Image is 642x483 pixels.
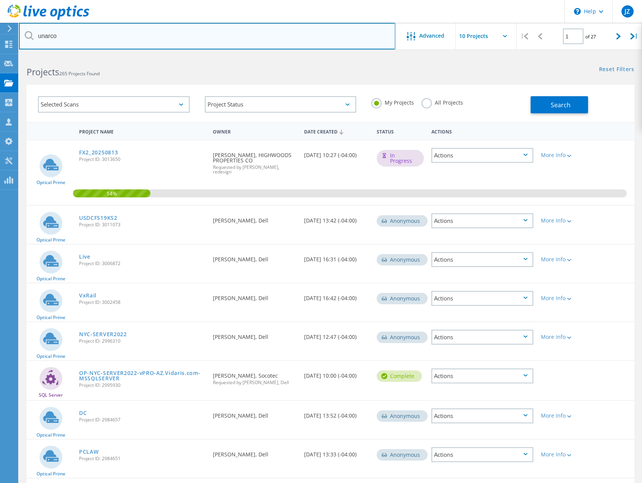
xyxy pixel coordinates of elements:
span: Project ID: 2984657 [79,418,205,422]
a: Reset Filters [599,67,634,73]
div: [DATE] 13:52 (-04:00) [300,401,373,426]
div: Anonymous [377,332,428,343]
div: Actions [431,291,533,306]
div: More Info [541,257,582,262]
div: Actions [431,447,533,462]
span: Optical Prime [36,472,65,476]
div: [PERSON_NAME], Socotec [209,361,300,392]
div: [PERSON_NAME], Dell [209,245,300,270]
a: OP-NYC-SERVER2022-vPRO-AZ.Vidaris.com-MSSQLSERVER [79,370,205,381]
a: DC [79,410,87,416]
span: of 27 [585,33,596,40]
a: Live [79,254,90,259]
div: More Info [541,334,582,340]
button: Search [531,96,588,113]
div: Actions [428,124,537,138]
span: Optical Prime [36,276,65,281]
div: More Info [541,218,582,223]
span: Requested by [PERSON_NAME], Dell [213,380,296,385]
span: SQL Server [39,393,63,397]
svg: \n [574,8,581,15]
div: Actions [431,252,533,267]
div: [PERSON_NAME], Dell [209,206,300,231]
div: [DATE] 13:42 (-04:00) [300,206,373,231]
span: Optical Prime [36,354,65,359]
div: Actions [431,213,533,228]
div: Anonymous [377,215,428,227]
label: All Projects [422,98,463,105]
div: [PERSON_NAME], HIGHWOODS PROPERTIES CO [209,140,300,182]
div: Actions [431,408,533,423]
div: Anonymous [377,410,428,422]
div: [DATE] 10:00 (-04:00) [300,361,373,386]
div: Owner [209,124,300,138]
span: Advanced [419,33,444,38]
span: Project ID: 2996310 [79,339,205,343]
div: [DATE] 13:33 (-04:00) [300,440,373,465]
div: Anonymous [377,254,428,265]
div: More Info [541,153,582,158]
a: FX2_20250813 [79,150,118,155]
b: Projects [27,66,59,78]
span: JZ [625,8,630,14]
span: Optical Prime [36,433,65,437]
div: In Progress [377,150,424,167]
div: Actions [431,369,533,383]
div: Status [373,124,428,138]
span: Project ID: 2995930 [79,383,205,388]
span: Search [551,101,571,109]
div: [PERSON_NAME], Dell [209,322,300,347]
span: Project ID: 3002458 [79,300,205,305]
span: Optical Prime [36,238,65,242]
div: More Info [541,296,582,301]
div: Date Created [300,124,373,138]
div: Complete [377,370,422,382]
div: | [626,23,642,50]
div: Anonymous [377,449,428,461]
div: [DATE] 16:31 (-04:00) [300,245,373,270]
div: [DATE] 16:42 (-04:00) [300,283,373,308]
div: Actions [431,330,533,345]
span: Project ID: 3013650 [79,157,205,162]
span: Project ID: 2984651 [79,456,205,461]
a: PCLAW [79,449,99,454]
a: Live Optics Dashboard [8,16,89,21]
span: 14% [73,189,151,196]
div: [PERSON_NAME], Dell [209,401,300,426]
div: [PERSON_NAME], Dell [209,440,300,465]
label: My Projects [371,98,414,105]
div: Selected Scans [38,96,190,113]
div: [DATE] 10:27 (-04:00) [300,140,373,165]
span: Project ID: 3011073 [79,222,205,227]
div: More Info [541,413,582,418]
div: Anonymous [377,293,428,304]
div: Actions [431,148,533,163]
span: 265 Projects Found [59,70,100,77]
span: Project ID: 3006872 [79,261,205,266]
input: Search projects by name, owner, ID, company, etc [19,23,395,49]
span: Optical Prime [36,180,65,185]
div: Project Name [75,124,209,138]
div: [DATE] 12:47 (-04:00) [300,322,373,347]
a: NYC-SERVER2022 [79,332,127,337]
div: [PERSON_NAME], Dell [209,283,300,308]
div: | [517,23,532,50]
a: USDCFS19KS2 [79,215,117,221]
span: Optical Prime [36,315,65,320]
span: Requested by [PERSON_NAME], redesign [213,165,296,174]
a: VxRail [79,293,97,298]
div: Project Status [205,96,357,113]
div: More Info [541,452,582,457]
